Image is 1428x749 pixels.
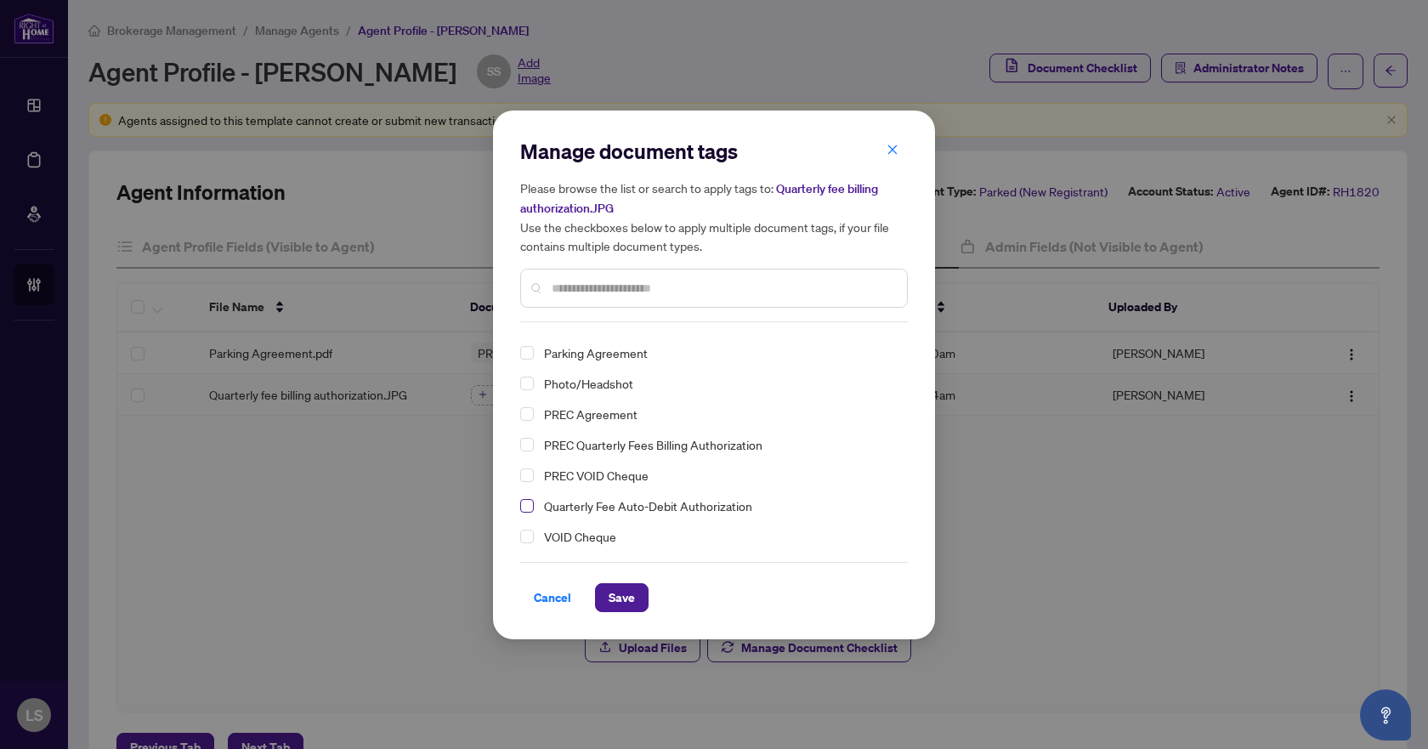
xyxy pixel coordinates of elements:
[534,584,571,611] span: Cancel
[537,465,898,485] span: PREC VOID Cheque
[520,583,585,612] button: Cancel
[537,496,898,516] span: Quarterly Fee Auto-Debit Authorization
[544,404,637,424] span: PREC Agreement
[520,468,534,482] span: Select PREC VOID Cheque
[520,377,534,390] span: Select Photo/Headshot
[520,138,908,165] h2: Manage document tags
[544,496,752,516] span: Quarterly Fee Auto-Debit Authorization
[537,404,898,424] span: PREC Agreement
[537,373,898,394] span: Photo/Headshot
[1360,689,1411,740] button: Open asap
[520,346,534,360] span: Select Parking Agreement
[595,583,649,612] button: Save
[544,465,649,485] span: PREC VOID Cheque
[544,526,616,547] span: VOID Cheque
[887,144,898,156] span: close
[609,584,635,611] span: Save
[537,526,898,547] span: VOID Cheque
[544,434,762,455] span: PREC Quarterly Fees Billing Authorization
[544,373,633,394] span: Photo/Headshot
[520,179,908,255] h5: Please browse the list or search to apply tags to: Use the checkboxes below to apply multiple doc...
[520,181,878,216] span: Quarterly fee billing authorization.JPG
[520,407,534,421] span: Select PREC Agreement
[537,343,898,363] span: Parking Agreement
[520,530,534,543] span: Select VOID Cheque
[537,434,898,455] span: PREC Quarterly Fees Billing Authorization
[544,343,648,363] span: Parking Agreement
[520,499,534,513] span: Select Quarterly Fee Auto-Debit Authorization
[520,438,534,451] span: Select PREC Quarterly Fees Billing Authorization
